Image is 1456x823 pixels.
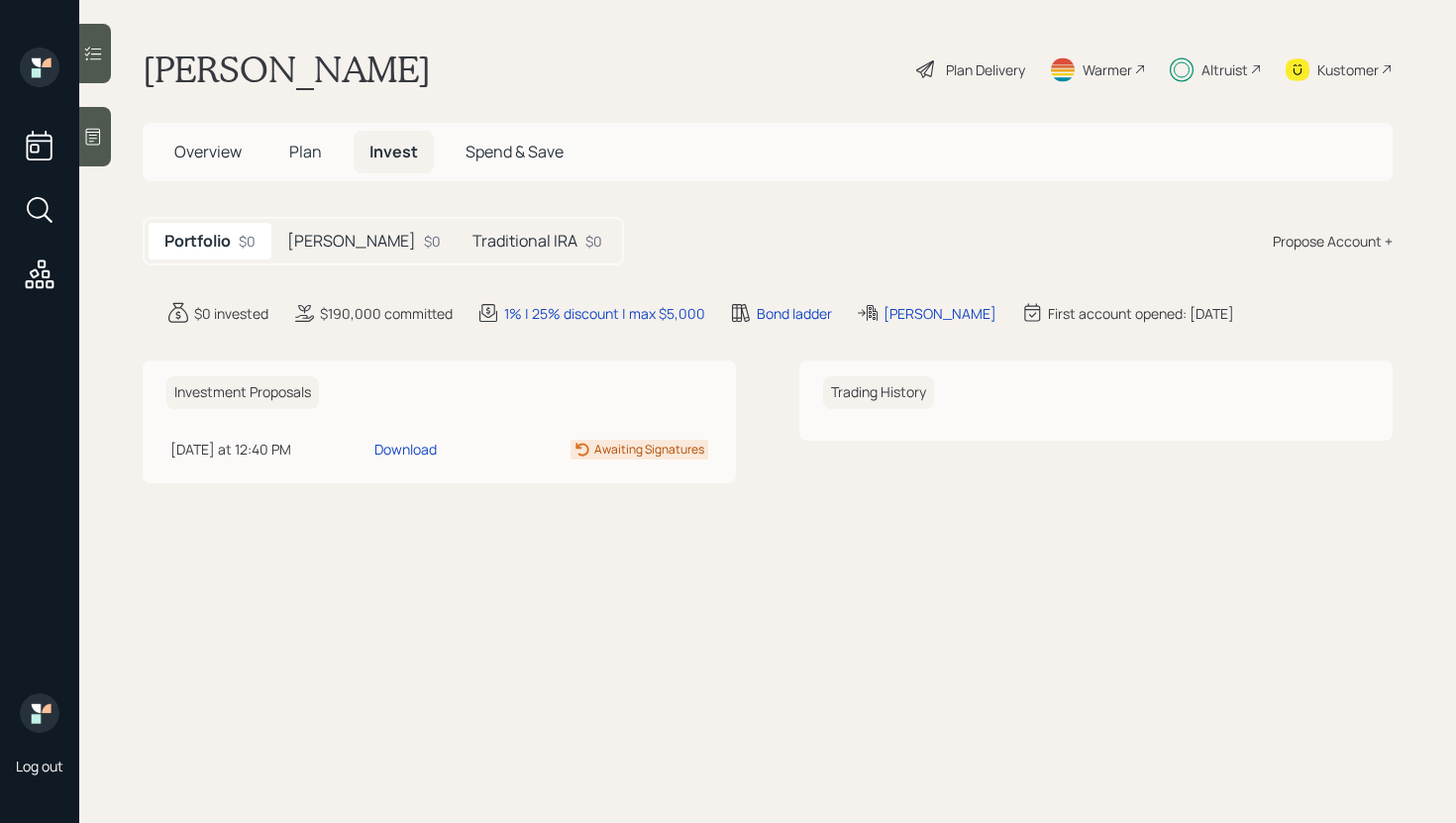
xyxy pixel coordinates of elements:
[1273,231,1393,252] div: Propose Account +
[946,59,1025,80] div: Plan Delivery
[1083,59,1132,80] div: Warmer
[289,141,322,162] span: Plan
[174,141,242,162] span: Overview
[239,231,256,252] div: $0
[369,141,418,162] span: Invest
[194,303,268,324] div: $0 invested
[320,303,453,324] div: $190,000 committed
[20,693,59,733] img: retirable_logo.png
[143,48,431,91] h1: [PERSON_NAME]
[374,439,437,460] div: Download
[1048,303,1234,324] div: First account opened: [DATE]
[594,441,704,459] div: Awaiting Signatures
[504,303,705,324] div: 1% | 25% discount | max $5,000
[170,439,366,460] div: [DATE] at 12:40 PM
[1201,59,1248,80] div: Altruist
[164,232,231,251] h5: Portfolio
[585,231,602,252] div: $0
[884,303,996,324] div: [PERSON_NAME]
[823,376,934,409] h6: Trading History
[166,376,319,409] h6: Investment Proposals
[1317,59,1379,80] div: Kustomer
[472,232,577,251] h5: Traditional IRA
[287,232,416,251] h5: [PERSON_NAME]
[16,757,63,775] div: Log out
[466,141,564,162] span: Spend & Save
[424,231,441,252] div: $0
[757,303,832,324] div: Bond ladder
